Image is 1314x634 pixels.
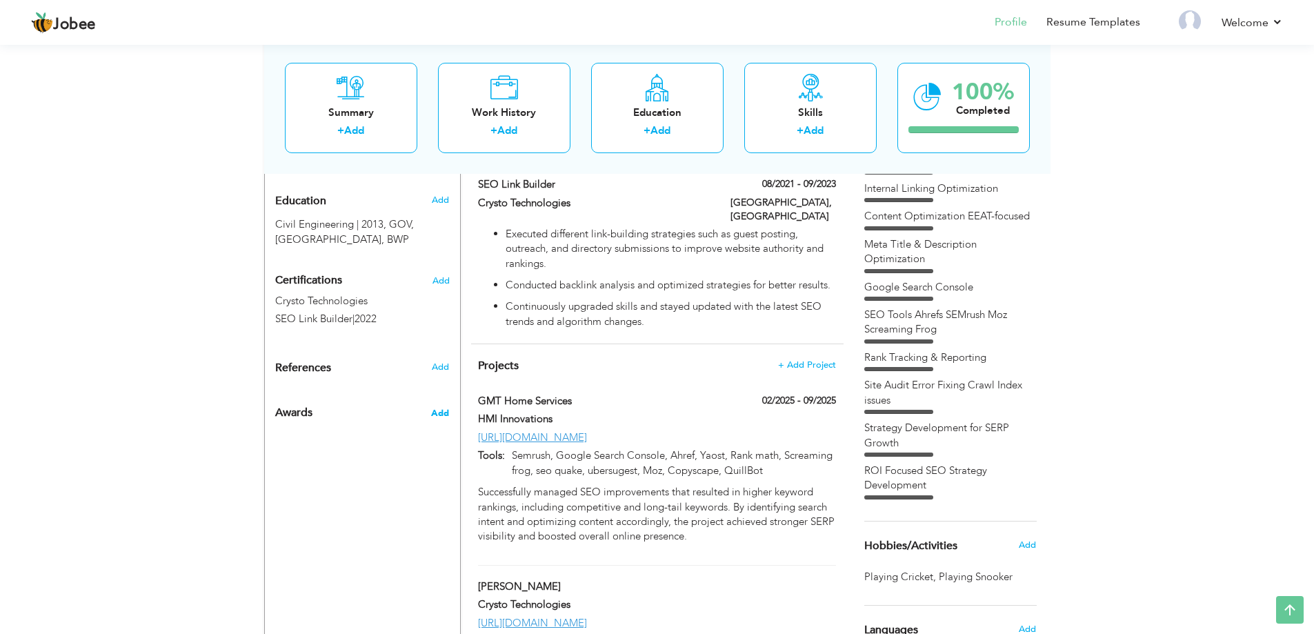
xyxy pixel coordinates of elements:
div: Site Audit Error Fixing Crawl Index issues [864,378,1037,408]
a: Resume Templates [1046,14,1140,30]
label: Crysto Technologies [275,294,450,308]
p: Conducted backlink analysis and optimized strategies for better results. [506,278,835,293]
a: Jobee [31,12,96,34]
span: Add [432,194,449,206]
p: Executed different link-building strategies such as guest posting, outreach, and directory submis... [506,227,835,271]
div: Work History [449,105,559,119]
div: SEO Tools Ahrefs SEMrush Moz Screaming Frog [864,308,1037,337]
label: Crysto Technologies [478,597,710,612]
label: SEO Link Builder [478,177,710,192]
span: Projects [478,358,519,373]
div: Strategy Development for SERP Growth [864,421,1037,450]
div: Add the reference. [265,361,460,382]
a: Add [497,123,517,137]
span: Education [275,195,326,208]
div: Education [602,105,713,119]
span: , [933,570,936,584]
a: Add [650,123,670,137]
label: + [337,123,344,138]
a: [URL][DOMAIN_NAME] [478,616,587,630]
a: Welcome [1222,14,1283,31]
span: Add [431,407,449,419]
label: 08/2021 - 09/2023 [762,177,836,191]
img: jobee.io [31,12,53,34]
div: Skills [755,105,866,119]
span: Awards [275,407,312,419]
span: Add [1019,539,1036,551]
img: Profile Img [1179,10,1201,32]
span: Jobee [53,17,96,32]
span: | [352,312,355,326]
div: Google Search Console [864,280,1037,295]
div: Meta Title & Description Optimization [864,237,1037,267]
label: + [490,123,497,138]
span: Playing Snooker [939,570,1015,584]
p: Successfully managed SEO improvements that resulted in higher keyword rankings, including competi... [478,485,835,544]
span: + Add Project [778,360,836,370]
div: Content Optimization EEAT-focused [864,209,1037,224]
span: GOV, [GEOGRAPHIC_DATA], BWP [275,217,414,246]
div: Civil Engineering, 2013 [265,217,460,247]
span: SEO Link Builder [275,312,352,326]
a: Add [344,123,364,137]
span: Add [432,361,449,373]
label: Tools: [478,448,505,463]
p: Semrush, Google Search Console, Ahref, Yaost, Rank math, Screaming frog, seo quake, ubersugest, M... [505,448,835,478]
div: Summary [296,105,406,119]
div: ROI Focused SEO Strategy Development [864,464,1037,493]
label: [PERSON_NAME] [478,579,710,594]
span: 2022 [355,312,377,326]
div: Share some of your professional and personal interests. [854,522,1047,570]
label: GMT Home Services [478,394,710,408]
span: Civil Engineering, GOV, Poly Technical Institute of Technology, 2013 [275,217,386,231]
label: + [797,123,804,138]
div: Completed [952,103,1014,117]
span: Certifications [275,273,342,288]
label: Crysto Technologies [478,196,710,210]
label: + [644,123,650,138]
label: [GEOGRAPHIC_DATA], [GEOGRAPHIC_DATA] [730,196,836,224]
label: 02/2025 - 09/2025 [762,394,836,408]
div: Add your educational degree. [275,187,450,247]
a: Profile [995,14,1027,30]
span: Playing Cricket [864,570,939,584]
a: [URL][DOMAIN_NAME] [478,430,587,444]
a: Add [804,123,824,137]
span: References [275,362,331,375]
label: HMI Innovations [478,412,710,426]
div: 100% [952,80,1014,103]
div: Internal Linking Optimization [864,181,1037,196]
p: Continuously upgraded skills and stayed updated with the latest SEO trends and algorithm changes. [506,299,835,329]
span: Add the certifications you’ve earned. [432,276,450,286]
h4: This helps to highlight the project, tools and skills you have worked on. [478,359,835,373]
div: Rank Tracking & Reporting [864,350,1037,365]
div: Add the awards you’ve earned. [265,393,460,426]
span: Hobbies/Activities [864,540,957,553]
